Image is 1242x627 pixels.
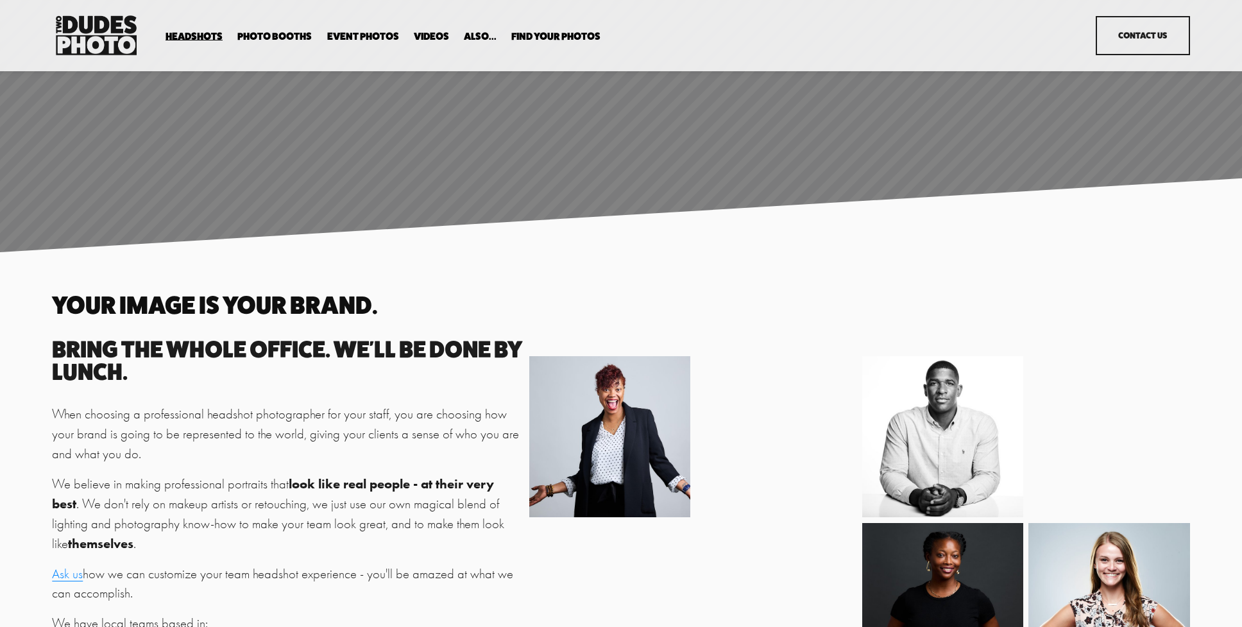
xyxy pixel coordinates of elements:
[237,30,312,42] a: folder dropdown
[166,30,223,42] a: folder dropdown
[52,293,522,318] h2: Your image is your brand.
[52,564,522,604] p: how we can customize your team headshot experience - you'll be amazed at what we can accomplish.
[1096,16,1190,56] a: Contact Us
[52,474,522,554] p: We believe in making professional portraits that . We don't rely on makeup artists or retouching,...
[519,356,704,517] img: BernadetteBoudreaux_22-06-22_2940.jpg
[52,566,83,581] a: Ask us
[464,30,497,42] a: folder dropdown
[52,338,522,384] h3: Bring the whole office. We'll be done by lunch.
[843,356,1041,517] img: 210804_FrederickEberhardtc_1547[BW].jpg
[166,31,223,42] span: Headshots
[52,12,140,58] img: Two Dudes Photo | Headshots, Portraits &amp; Photo Booths
[414,30,449,42] a: Videos
[52,404,522,464] p: When choosing a professional headshot photographer for your staff, you are choosing how your bran...
[511,30,600,42] a: folder dropdown
[68,535,133,551] strong: themselves
[511,31,600,42] span: Find Your Photos
[52,476,497,511] strong: look like real people - at their very best
[464,31,497,42] span: Also...
[237,31,312,42] span: Photo Booths
[327,30,399,42] a: Event Photos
